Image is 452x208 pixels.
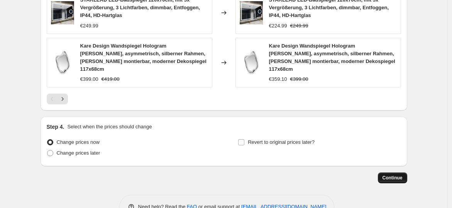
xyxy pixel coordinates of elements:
[47,94,68,104] nav: Pagination
[269,22,287,30] div: €224.99
[102,75,120,83] strike: €419.00
[51,51,74,74] img: 61CB51fPxFS_80x.jpg
[67,123,152,131] p: Select when the prices should change
[269,75,287,83] div: €359.10
[51,1,74,24] img: 817NhovM79L_80x.jpg
[47,123,64,131] h2: Step 4.
[240,51,263,74] img: 61CB51fPxFS_80x.jpg
[80,75,98,83] div: €399.00
[57,139,100,145] span: Change prices now
[240,1,263,24] img: 817NhovM79L_80x.jpg
[290,22,308,30] strike: €249.99
[57,94,68,104] button: Next
[80,43,207,72] span: Kare Design Wandspiegel Hologram [PERSON_NAME], asymmetrisch, silberner Rahmen, [PERSON_NAME] mon...
[290,75,308,83] strike: €399.00
[80,22,98,30] div: €249.99
[248,139,315,145] span: Revert to original prices later?
[383,175,403,181] span: Continue
[378,172,407,183] button: Continue
[269,43,395,72] span: Kare Design Wandspiegel Hologram [PERSON_NAME], asymmetrisch, silberner Rahmen, [PERSON_NAME] mon...
[57,150,100,156] span: Change prices later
